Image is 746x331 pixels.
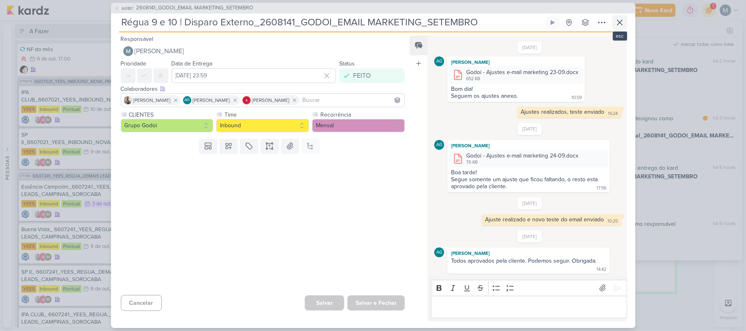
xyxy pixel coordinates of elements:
[339,60,355,67] label: Status
[431,280,627,296] div: Editor toolbar
[252,97,290,104] span: [PERSON_NAME]
[312,119,405,132] button: Mensal
[121,60,147,67] label: Prioridade
[449,66,583,84] div: Godoi - Ajustes e-mail marketing 23-09.docx
[521,108,605,115] div: Ajustes realizados, teste enviado
[121,295,162,311] button: Cancelar
[183,96,191,104] div: Aline Gimenez Graciano
[451,92,518,99] div: Seguem os ajustes anexo.
[451,169,606,176] div: Boa tarde!
[135,46,184,56] span: [PERSON_NAME]
[339,68,405,83] button: FEITO
[172,60,213,67] label: Data de Entrega
[134,97,171,104] span: [PERSON_NAME]
[436,59,442,64] p: AG
[121,36,154,43] label: Responsável
[613,32,627,41] div: esc
[121,44,405,59] button: [PERSON_NAME]
[597,266,607,273] div: 14:42
[124,96,132,104] img: Iara Santos
[449,150,608,167] div: Godoi - Ajustes e-mail marketing 24-09.docx
[608,218,618,225] div: 10:25
[466,68,578,77] div: Godoi - Ajustes e-mail marketing 23-09.docx
[243,96,251,104] img: Alessandra Gomes
[119,15,544,30] input: Kard Sem Título
[451,257,596,264] div: Todos aprovados pela cliente. Podemos seguir. Obrigada.
[434,56,444,66] div: Aline Gimenez Graciano
[353,71,371,81] div: FEITO
[434,140,444,150] div: Aline Gimenez Graciano
[549,19,556,26] div: Ligar relógio
[121,85,405,93] div: Colaboradores
[485,216,604,223] div: Ajuste realizado e novo teste do email enviado
[121,119,213,132] button: Grupo Godoi
[597,185,607,191] div: 17:56
[123,46,133,56] img: Mariana Amorim
[608,110,618,117] div: 16:24
[449,249,608,257] div: [PERSON_NAME]
[128,110,213,119] label: CLIENTES
[193,97,230,104] span: [PERSON_NAME]
[301,95,403,105] input: Buscar
[466,76,578,82] div: 652 KB
[216,119,309,132] button: Inbound
[466,151,578,160] div: Godoi - Ajustes e-mail marketing 24-09.docx
[466,159,578,166] div: 76 KB
[451,176,599,190] div: Segue somente um ajuste que ficou faltando, o resto esta aprovado pela cliente.
[571,95,582,101] div: 10:59
[451,86,581,92] div: Bom dia!
[184,98,190,102] p: AG
[224,110,309,119] label: Time
[449,58,583,66] div: [PERSON_NAME]
[436,250,442,255] p: AG
[436,143,442,147] p: AG
[320,110,405,119] label: Recorrência
[434,248,444,257] div: Aline Gimenez Graciano
[449,142,608,150] div: [PERSON_NAME]
[172,68,336,83] input: Select a date
[431,296,627,318] div: Editor editing area: main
